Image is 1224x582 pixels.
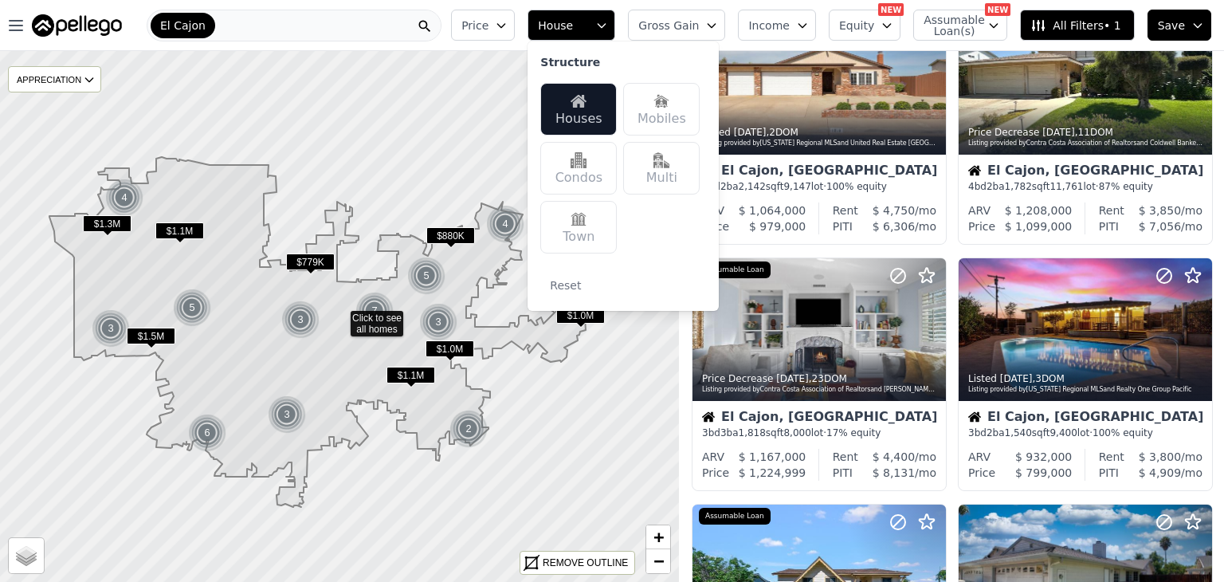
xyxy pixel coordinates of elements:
div: 6 [188,414,226,452]
span: $ 979,000 [749,220,806,233]
div: Houses [540,83,617,136]
time: 2025-08-21 16:02 [1000,373,1033,384]
div: 3 [92,309,130,348]
div: $1.3M [83,215,131,238]
img: House [968,164,981,177]
button: House [528,10,615,41]
div: Town [540,201,617,254]
div: Rent [833,449,858,465]
div: Structure [540,54,600,70]
span: $ 4,909 [1139,466,1181,479]
span: $ 1,099,000 [1005,220,1073,233]
button: Income [738,10,816,41]
div: Rent [833,203,858,218]
span: Equity [839,18,874,33]
div: 3 bd 2 ba sqft lot · 100% equity [968,427,1202,439]
span: $ 1,224,999 [739,466,806,479]
span: $880K [426,227,475,244]
span: $ 7,056 [1139,220,1181,233]
div: /mo [1119,218,1202,234]
div: Listed , 2 DOM [702,126,938,139]
a: Zoom in [646,525,670,549]
img: g1.png [407,257,446,295]
div: ARV [968,449,991,465]
div: PITI [1099,218,1119,234]
a: Listed [DATE],3DOMListing provided by[US_STATE] Regional MLSand Realty One Group PacificHouseEl C... [958,258,1211,491]
div: El Cajon, [GEOGRAPHIC_DATA] [702,164,936,180]
div: $1.0M [426,340,474,364]
img: g1.png [105,179,144,217]
span: $ 799,000 [1015,466,1072,479]
div: /mo [1119,465,1202,481]
span: $779K [286,254,335,270]
div: 3 bd 3 ba sqft lot · 17% equity [702,427,936,439]
div: Price [968,465,995,481]
div: Listing provided by Contra Costa Association of Realtors and Coldwell Banker Realty [968,139,1204,148]
div: Listing provided by [US_STATE] Regional MLS and Realty One Group Pacific [968,385,1204,395]
div: 4 bd 2 ba sqft lot · 87% equity [968,180,1202,193]
div: /mo [858,449,936,465]
span: $1.0M [556,307,605,324]
button: Gross Gain [628,10,725,41]
span: $1.1M [155,222,204,239]
span: $ 3,800 [1139,450,1181,463]
div: ARV [968,203,991,218]
div: 5 [173,289,211,327]
div: $1.1M [155,222,204,246]
img: Mobiles [653,93,669,109]
span: 2,142 [739,181,766,192]
a: Price Decrease [DATE],23DOMListing provided byContra Costa Association of Realtorsand [PERSON_NAM... [692,258,945,491]
a: Price Decrease [DATE],11DOMListing provided byContra Costa Association of Realtorsand Coldwell Ba... [958,11,1211,245]
div: El Cajon, [GEOGRAPHIC_DATA] [968,164,1202,180]
img: g1.png [419,303,458,341]
span: $1.5M [127,328,175,344]
time: 2025-08-22 17:03 [734,127,767,138]
span: All Filters • 1 [1030,18,1120,33]
div: 7 [355,292,394,330]
div: /mo [853,465,936,481]
button: Reset [540,273,590,298]
span: $ 3,850 [1139,204,1181,217]
div: El Cajon, [GEOGRAPHIC_DATA] [968,411,1202,427]
div: Price [702,465,729,481]
div: 3 [419,303,457,341]
div: NEW [985,3,1010,16]
div: 4 [486,205,524,243]
img: g1.png [92,309,131,348]
span: 1,818 [739,427,766,438]
span: 8,000 [783,427,810,438]
div: Listing provided by Contra Costa Association of Realtors and [PERSON_NAME] & Company [702,385,938,395]
time: 2025-08-22 05:41 [776,373,809,384]
span: 9,147 [783,181,810,192]
span: $ 4,750 [873,204,915,217]
span: $ 1,064,000 [739,204,806,217]
span: Assumable Loan(s) [924,14,975,37]
img: g1.png [281,301,320,339]
div: APPRECIATION [8,66,101,92]
img: g1.png [355,292,394,330]
button: Assumable Loan(s) [913,10,1007,41]
button: All Filters• 1 [1020,10,1134,41]
div: El Cajon, [GEOGRAPHIC_DATA] [702,411,936,427]
span: 9,400 [1049,427,1077,438]
div: Listing provided by [US_STATE] Regional MLS and United Real Estate [GEOGRAPHIC_DATA] [702,139,938,148]
div: /mo [853,218,936,234]
img: House [968,411,981,423]
div: 4 [105,179,143,217]
img: g1.png [188,414,227,452]
span: $ 4,400 [873,450,915,463]
span: $ 932,000 [1015,450,1072,463]
span: $ 1,167,000 [739,450,806,463]
span: + [653,527,664,547]
button: Save [1147,10,1211,41]
div: 3 [268,395,306,434]
span: 11,761 [1049,181,1083,192]
a: Layers [9,538,44,573]
div: Multi [623,142,700,195]
div: Price Decrease , 11 DOM [968,126,1204,139]
div: 5 [407,257,445,295]
img: Town [571,211,586,227]
div: 2 [449,410,488,448]
span: Price [461,18,488,33]
span: $1.3M [83,215,131,232]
